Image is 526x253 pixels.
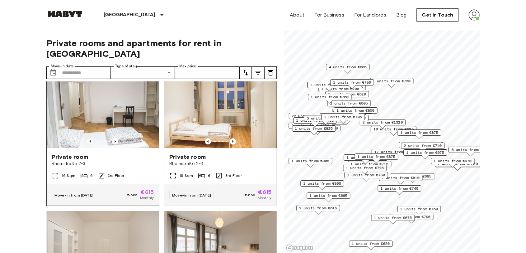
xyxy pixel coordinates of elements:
span: 1 units from €665 [309,193,347,198]
div: Map marker [349,241,392,250]
div: Map marker [390,214,433,223]
span: €615 [258,189,271,195]
span: Rheinstraße 2-3 [169,161,271,167]
button: tune [264,66,277,79]
span: 3 units from €650 [331,108,369,114]
span: 16 Sqm [62,173,75,178]
button: Previous image [87,138,93,144]
span: 1 units from €705 [324,114,362,120]
span: 22 units from €655 [292,113,332,119]
span: 4 units from €605 [329,64,367,70]
span: 17 units from €720 [374,149,415,155]
div: Map marker [293,117,337,127]
div: Map marker [320,113,366,123]
span: 1 units from €875 [357,154,395,159]
a: Blog [396,11,407,19]
button: Choose date [47,66,59,79]
span: 2 units from €710 [404,143,442,148]
div: Map marker [304,115,347,125]
span: 1 units from €810 [382,175,420,181]
span: 3rd Floor [225,173,242,178]
span: 1 units from €730 [373,78,411,84]
div: Map marker [343,165,387,174]
div: Map marker [329,108,372,117]
span: 1 units from €800 [303,181,341,186]
div: Map marker [378,185,421,195]
div: Map marker [370,78,413,88]
span: €665 [127,192,138,198]
img: Marketing picture of unit DE-01-090-05M [47,73,159,148]
span: Move-in from [DATE] [54,193,93,197]
span: 2 units from €1320 [363,119,403,125]
span: 1 units from €1280 [438,161,478,167]
a: Mapbox logo [286,244,313,251]
span: 1 units from €835 [346,155,384,160]
img: Habyt [46,11,84,17]
div: Map marker [289,123,332,132]
span: 2 units from €805 [330,100,368,106]
span: 1 units from €675 [374,215,412,221]
button: Previous image [230,138,236,144]
span: 2 units from €615 [299,205,337,211]
span: 1 units from €710 [402,142,439,148]
div: Map marker [296,205,340,215]
div: Map marker [399,142,442,152]
label: Max price [179,64,196,69]
div: Map marker [326,64,369,74]
div: Map marker [330,79,374,89]
div: Map marker [372,149,417,158]
div: Map marker [344,172,388,182]
a: Get in Touch [416,8,458,22]
span: 1 units from €760 [311,94,349,100]
div: Map marker [355,153,398,163]
span: 1 units from €790 [392,214,430,220]
span: 1 units from €970 [434,158,472,164]
div: Map marker [308,94,351,104]
p: [GEOGRAPHIC_DATA] [104,11,156,19]
span: Move-in from [DATE] [172,193,211,197]
span: 6 [208,173,210,178]
div: Map marker [449,147,492,156]
div: Map marker [397,129,441,139]
div: Map marker [321,113,364,123]
span: 1 units from €895 [296,118,334,123]
a: For Business [314,11,344,19]
span: €665 [245,192,255,198]
span: 1 units from €740 [380,186,418,191]
div: Map marker [371,215,415,224]
button: Previous image [112,138,118,144]
span: 2 units from €760 [328,115,366,121]
span: 3rd Floor [108,173,124,178]
span: 3 units from €625 [307,115,345,121]
div: Map marker [327,100,371,110]
span: 6 units from €645 [451,147,489,153]
label: Type of stay [115,64,137,69]
div: Map marker [360,119,406,129]
div: Map marker [371,126,416,136]
span: 19 Sqm [179,173,193,178]
span: 1 units from €780 [347,172,385,178]
span: 1 units from €825 [295,126,333,131]
a: About [290,11,304,19]
div: Map marker [289,113,335,123]
div: Map marker [292,125,336,135]
div: Map marker [334,107,377,117]
div: Map marker [397,206,441,216]
button: tune [252,66,264,79]
span: 10 units from €635 [373,126,414,132]
span: 1 units from €850 [336,108,374,113]
span: Private room [52,153,88,161]
span: Monthly [140,195,154,201]
span: Rheinstraße 2-3 [52,161,154,167]
div: Map marker [401,143,444,152]
span: €615 [140,189,154,195]
span: 1 units from €760 [400,206,438,212]
img: Marketing picture of unit DE-01-090-02M [164,73,276,148]
div: Map marker [391,173,434,183]
span: 1 units from €715 [350,161,388,167]
img: avatar [468,9,480,21]
span: Private room [169,153,206,161]
span: 16 units from €645 [323,114,363,119]
span: 6 [90,173,93,178]
a: Marketing picture of unit DE-01-090-05MPrevious imagePrevious imagePrivate roomRheinstraße 2-316 ... [46,73,159,206]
